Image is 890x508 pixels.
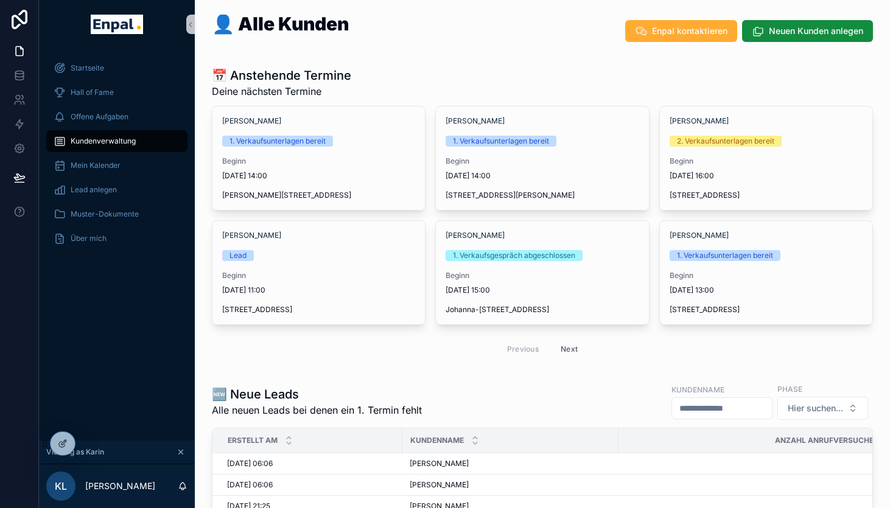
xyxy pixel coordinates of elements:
button: Select Button [777,397,868,420]
a: [PERSON_NAME] [222,116,281,126]
button: Enpal kontaktieren [625,20,737,42]
span: [DATE] 16:00 [670,171,863,181]
h1: 👤 Alle Kunden [212,15,349,33]
span: [DATE] 11:00 [222,285,415,295]
span: Lead anlegen [71,185,117,195]
span: Johanna-[STREET_ADDRESS] [446,305,639,315]
span: [STREET_ADDRESS] [670,305,863,315]
span: Anzahl Anrufversuche [775,436,874,445]
span: [DATE] 06:06 [227,459,273,468]
a: Offene Aufgaben [46,106,187,128]
div: 1. Verkaufsunterlagen bereit [453,136,549,147]
div: 2. Verkaufsunterlagen bereit [677,136,774,147]
span: Hier suchen... [788,402,843,414]
a: [PERSON_NAME] [410,480,611,490]
span: Beginn [670,156,863,166]
label: Phase [777,383,802,394]
a: 0 [626,480,889,490]
a: [PERSON_NAME] [446,116,505,126]
span: Beginn [222,271,415,280]
div: 1. Verkaufsunterlagen bereit [230,136,326,147]
span: [DATE] 13:00 [670,285,863,295]
span: Deine nächsten Termine [212,84,351,99]
h1: 📅 Anstehende Termine [212,67,351,84]
span: Alle neuen Leads bei denen ein 1. Termin fehlt [212,403,422,417]
span: Kundenname [410,436,464,445]
a: Hall of Fame [46,82,187,103]
span: [DATE] 15:00 [446,285,639,295]
span: [DATE] 06:06 [227,480,273,490]
a: [PERSON_NAME] [410,459,611,468]
div: scrollable content [39,49,195,265]
a: Über mich [46,228,187,249]
span: Beginn [670,271,863,280]
a: Kundenverwaltung [46,130,187,152]
span: Beginn [222,156,415,166]
span: [STREET_ADDRESS][PERSON_NAME] [446,190,639,200]
a: [PERSON_NAME] [670,116,729,126]
span: Beginn [446,156,639,166]
span: [DATE] 14:00 [446,171,639,181]
span: Mein Kalender [71,161,121,170]
span: [PERSON_NAME] [410,459,469,468]
span: Hall of Fame [71,88,114,97]
a: [DATE] 06:06 [227,480,395,490]
span: Über mich [71,234,107,243]
span: Startseite [71,63,104,73]
a: Muster-Dokumente [46,203,187,225]
span: Neuen Kunden anlegen [769,25,863,37]
span: Kundenverwaltung [71,136,136,146]
span: [DATE] 14:00 [222,171,415,181]
span: Enpal kontaktieren [652,25,727,37]
span: [PERSON_NAME] [410,480,469,490]
div: Lead [230,250,247,261]
span: [PERSON_NAME][STREET_ADDRESS] [222,190,415,200]
img: App logo [91,15,142,34]
button: Next [552,339,586,358]
a: [PERSON_NAME] [222,231,281,240]
a: 0 [626,459,889,468]
a: Lead anlegen [46,179,187,201]
span: [STREET_ADDRESS] [670,190,863,200]
span: Offene Aufgaben [71,112,128,122]
a: [PERSON_NAME] [446,231,505,240]
a: Mein Kalender [46,155,187,176]
div: 1. Verkaufsunterlagen bereit [677,250,773,261]
span: Erstellt Am [228,436,278,445]
a: [PERSON_NAME] [670,231,729,240]
a: Startseite [46,57,187,79]
label: Kundenname [671,384,724,395]
div: 1. Verkaufsgespräch abgeschlossen [453,250,575,261]
span: KL [55,479,67,493]
span: [STREET_ADDRESS] [222,305,415,315]
a: [DATE] 06:06 [227,459,395,468]
h1: 🆕 Neue Leads [212,386,422,403]
span: Muster-Dokumente [71,209,139,219]
p: [PERSON_NAME] [85,480,155,492]
span: Beginn [446,271,639,280]
button: Neuen Kunden anlegen [742,20,873,42]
